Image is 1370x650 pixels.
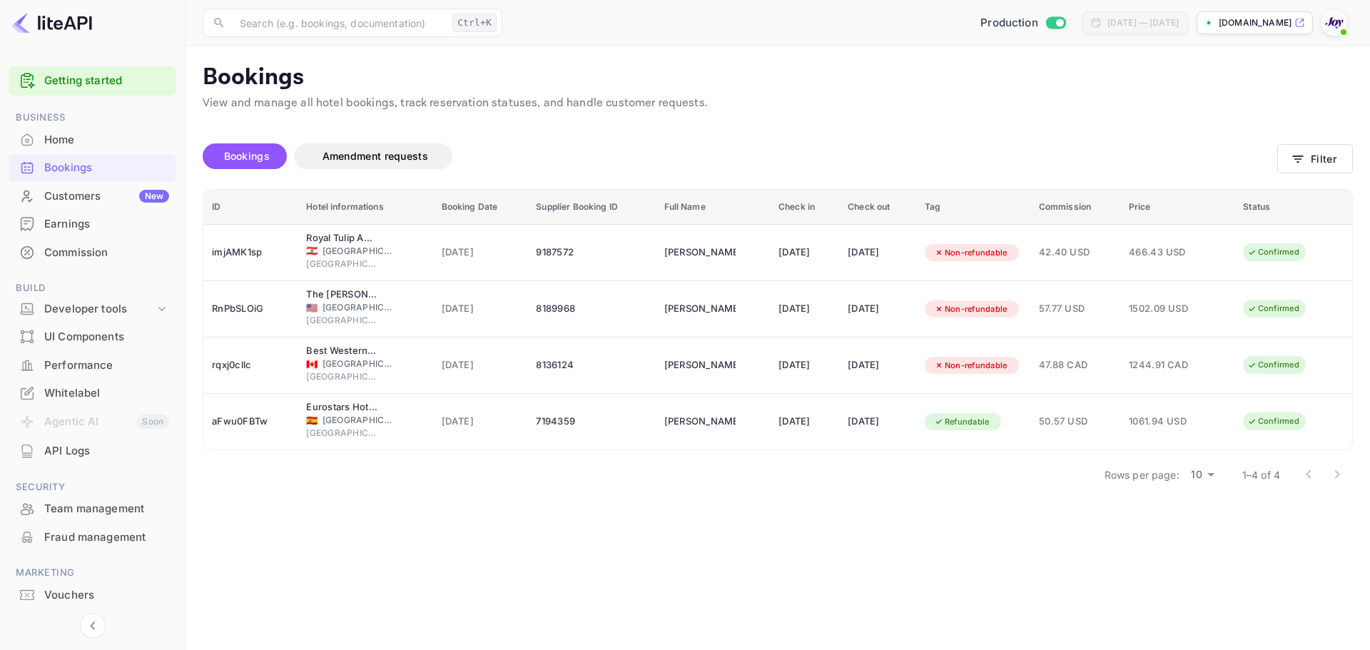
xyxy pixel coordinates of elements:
[925,413,999,431] div: Refundable
[44,301,155,318] div: Developer tools
[44,529,169,546] div: Fraud management
[9,323,176,350] a: UI Components
[848,410,908,433] div: [DATE]
[980,15,1038,31] span: Production
[44,587,169,604] div: Vouchers
[778,410,831,433] div: [DATE]
[11,11,92,34] img: LiteAPI logo
[1129,301,1200,317] span: 1502.09 USD
[44,245,169,261] div: Commission
[536,410,646,433] div: 7194359
[203,95,1353,112] p: View and manage all hotel bookings, track reservation statuses, and handle customer requests.
[323,245,394,258] span: [GEOGRAPHIC_DATA]
[778,241,831,264] div: [DATE]
[1129,245,1200,260] span: 466.43 USD
[442,301,519,317] span: [DATE]
[306,246,318,255] span: Lebanon
[9,66,176,96] div: Getting started
[9,380,176,406] a: Whitelabel
[9,479,176,495] span: Security
[9,210,176,238] div: Earnings
[1219,16,1292,29] p: [DOMAIN_NAME]
[80,613,106,639] button: Collapse navigation
[306,344,377,358] div: Best Western Plus Vancouver Airport Hotel
[778,298,831,320] div: [DATE]
[848,354,908,377] div: [DATE]
[9,495,176,522] a: Team management
[44,188,169,205] div: Customers
[9,323,176,351] div: UI Components
[848,241,908,264] div: [DATE]
[9,183,176,209] a: CustomersNew
[44,357,169,374] div: Performance
[44,443,169,459] div: API Logs
[9,183,176,210] div: CustomersNew
[203,190,298,225] th: ID
[1238,356,1309,374] div: Confirmed
[203,190,1352,450] table: booking table
[536,298,646,320] div: 8189968
[306,288,377,302] div: The Elizabeth Hotel, Autograph Collection
[306,314,377,327] span: [GEOGRAPHIC_DATA][PERSON_NAME]
[442,357,519,373] span: [DATE]
[1238,300,1309,318] div: Confirmed
[1185,464,1219,485] div: 10
[9,582,176,609] div: Vouchers
[323,301,394,314] span: [GEOGRAPHIC_DATA]
[9,154,176,181] a: Bookings
[323,357,394,370] span: [GEOGRAPHIC_DATA]
[442,245,519,260] span: [DATE]
[212,241,289,264] div: imjAMK1sp
[44,329,169,345] div: UI Components
[1238,412,1309,430] div: Confirmed
[9,154,176,182] div: Bookings
[9,524,176,552] div: Fraud management
[9,280,176,296] span: Build
[224,150,270,162] span: Bookings
[9,495,176,523] div: Team management
[44,160,169,176] div: Bookings
[925,300,1017,318] div: Non-refundable
[1323,11,1346,34] img: With Joy
[452,14,497,32] div: Ctrl+K
[231,9,447,37] input: Search (e.g. bookings, documentation)
[44,216,169,233] div: Earnings
[1129,357,1200,373] span: 1244.91 CAD
[44,132,169,148] div: Home
[1107,16,1179,29] div: [DATE] — [DATE]
[1129,414,1200,430] span: 1061.94 USD
[9,352,176,380] div: Performance
[9,239,176,267] div: Commission
[9,297,176,322] div: Developer tools
[1039,357,1112,373] span: 47.88 CAD
[9,582,176,608] a: Vouchers
[9,239,176,265] a: Commission
[9,110,176,126] span: Business
[433,190,528,225] th: Booking Date
[9,565,176,581] span: Marketing
[916,190,1030,225] th: Tag
[203,64,1353,92] p: Bookings
[9,352,176,378] a: Performance
[9,524,176,550] a: Fraud management
[1242,467,1280,482] p: 1–4 of 4
[323,414,394,427] span: [GEOGRAPHIC_DATA]
[306,427,377,440] span: [GEOGRAPHIC_DATA]
[44,501,169,517] div: Team management
[839,190,916,225] th: Check out
[9,126,176,154] div: Home
[9,210,176,237] a: Earnings
[925,244,1017,262] div: Non-refundable
[656,190,770,225] th: Full Name
[306,360,318,369] span: Canada
[44,73,169,89] a: Getting started
[1039,245,1112,260] span: 42.40 USD
[1030,190,1120,225] th: Commission
[9,126,176,153] a: Home
[925,357,1017,375] div: Non-refundable
[203,143,1277,169] div: account-settings tabs
[9,380,176,407] div: Whitelabel
[778,354,831,377] div: [DATE]
[975,15,1071,31] div: Switch to Sandbox mode
[1039,301,1112,317] span: 57.77 USD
